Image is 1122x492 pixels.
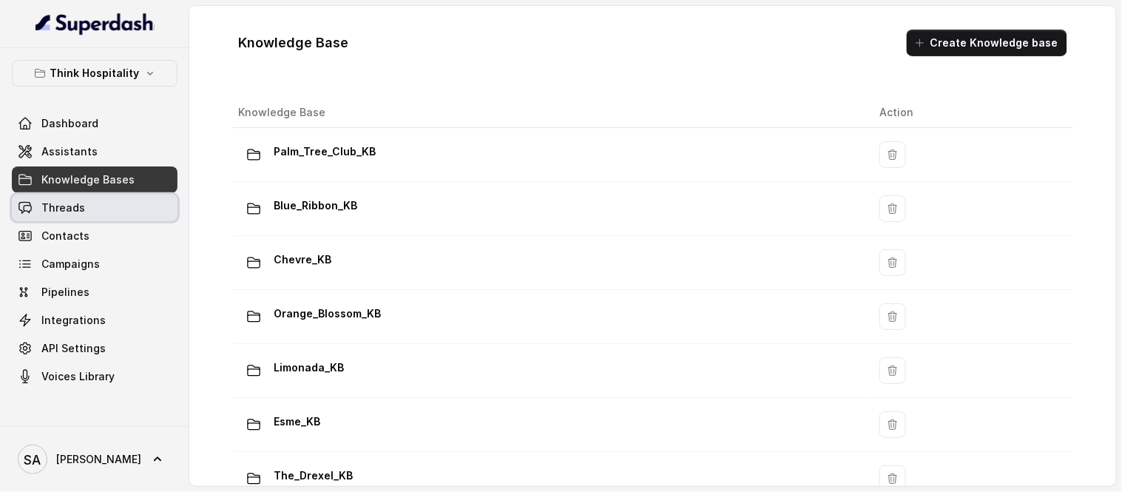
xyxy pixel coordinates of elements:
span: [PERSON_NAME] [56,452,141,467]
a: [PERSON_NAME] [12,439,178,480]
span: API Settings [41,341,106,356]
a: Dashboard [12,110,178,137]
p: Orange_Blossom_KB [274,302,382,326]
button: Think Hospitality [12,60,178,87]
p: Chevre_KB [274,248,332,272]
span: Voices Library [41,369,115,384]
h1: Knowledge Base [239,31,349,55]
span: Assistants [41,144,98,159]
span: Campaigns [41,257,100,272]
th: Knowledge Base [233,98,868,128]
th: Action [868,98,1072,128]
p: Think Hospitality [50,64,140,82]
p: Palm_Tree_Club_KB [274,140,376,164]
a: Threads [12,195,178,221]
a: Knowledge Bases [12,166,178,193]
p: Limonada_KB [274,356,345,380]
p: Blue_Ribbon_KB [274,194,358,218]
button: Create Knowledge base [907,30,1067,56]
a: Contacts [12,223,178,249]
text: SA [24,452,41,468]
span: Pipelines [41,285,89,300]
a: Integrations [12,307,178,334]
span: Knowledge Bases [41,172,135,187]
img: light.svg [36,12,155,36]
a: Voices Library [12,363,178,390]
a: Assistants [12,138,178,165]
p: The_Drexel_KB [274,464,354,488]
p: Esme_KB [274,410,321,434]
span: Integrations [41,313,106,328]
span: Threads [41,200,85,215]
span: Contacts [41,229,89,243]
a: Pipelines [12,279,178,306]
a: Campaigns [12,251,178,277]
span: Dashboard [41,116,98,131]
a: API Settings [12,335,178,362]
